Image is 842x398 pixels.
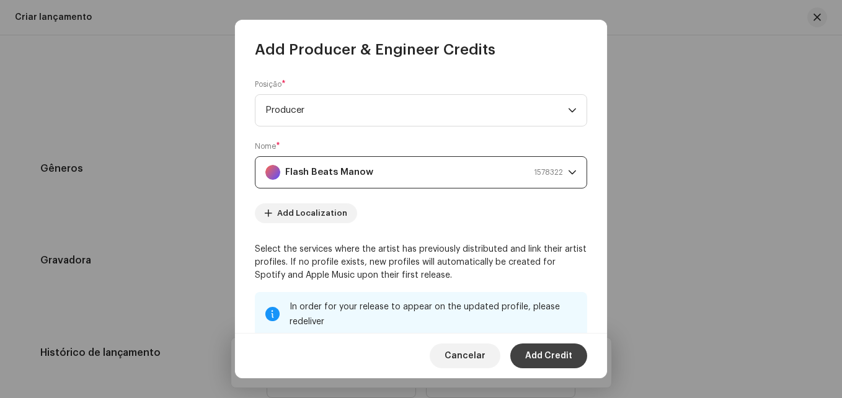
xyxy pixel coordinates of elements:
label: Posição [255,79,286,89]
div: In order for your release to appear on the updated profile, please redeliver [290,299,577,329]
span: 1578322 [534,157,563,188]
p: Select the services where the artist has previously distributed and link their artist profiles. I... [255,243,587,282]
button: Cancelar [430,343,500,368]
span: Producer [265,95,568,126]
div: dropdown trigger [568,95,577,126]
span: Add Localization [277,201,347,226]
button: Add Localization [255,203,357,223]
span: Add Credit [525,343,572,368]
strong: Flash Beats Manow [285,157,373,188]
span: Flash Beats Manow [265,157,568,188]
span: Add Producer & Engineer Credits [255,40,495,60]
span: Cancelar [445,343,485,368]
button: Add Credit [510,343,587,368]
label: Nome [255,141,280,151]
div: dropdown trigger [568,157,577,188]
